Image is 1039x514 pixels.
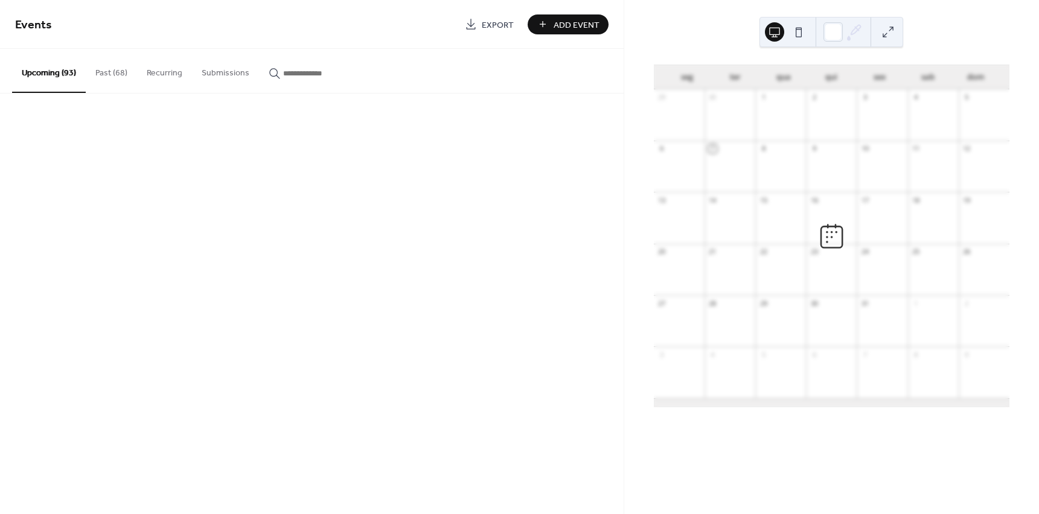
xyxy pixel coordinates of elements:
div: 29 [759,299,768,308]
div: 1 [912,299,921,308]
div: 26 [962,247,971,256]
button: Submissions [192,49,259,92]
div: 11 [912,144,921,153]
div: 17 [860,195,869,205]
div: 21 [708,247,717,256]
div: 6 [657,144,667,153]
span: Export [482,19,514,31]
div: 30 [810,299,819,308]
div: 9 [810,144,819,153]
div: dom [951,65,1000,89]
div: 1 [759,93,768,102]
div: 31 [860,299,869,308]
div: 7 [860,350,869,359]
button: Past (68) [86,49,137,92]
div: ter [711,65,759,89]
div: 4 [708,350,717,359]
div: 10 [860,144,869,153]
span: Add Event [554,19,599,31]
div: 28 [708,299,717,308]
div: 8 [759,144,768,153]
div: 3 [860,93,869,102]
div: 2 [962,299,971,308]
div: 30 [708,93,717,102]
div: 29 [657,93,667,102]
div: 3 [657,350,667,359]
div: 12 [962,144,971,153]
div: 20 [657,247,667,256]
div: 8 [912,350,921,359]
button: Upcoming (93) [12,49,86,93]
div: qui [807,65,855,89]
div: 4 [912,93,921,102]
div: 18 [912,195,921,205]
div: 15 [759,195,768,205]
a: Export [456,14,523,34]
div: 7 [708,144,717,153]
div: 2 [810,93,819,102]
button: Add Event [528,14,609,34]
div: 24 [860,247,869,256]
div: 16 [810,195,819,205]
div: 23 [810,247,819,256]
div: qua [759,65,808,89]
div: 13 [657,195,667,205]
div: sab [904,65,952,89]
div: 6 [810,350,819,359]
div: 5 [962,93,971,102]
div: 5 [759,350,768,359]
div: 9 [962,350,971,359]
div: 14 [708,195,717,205]
div: 22 [759,247,768,256]
div: seg [663,65,712,89]
div: 25 [912,247,921,256]
div: 27 [657,299,667,308]
div: 19 [962,195,971,205]
div: sex [855,65,904,89]
span: Events [15,13,52,37]
button: Recurring [137,49,192,92]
